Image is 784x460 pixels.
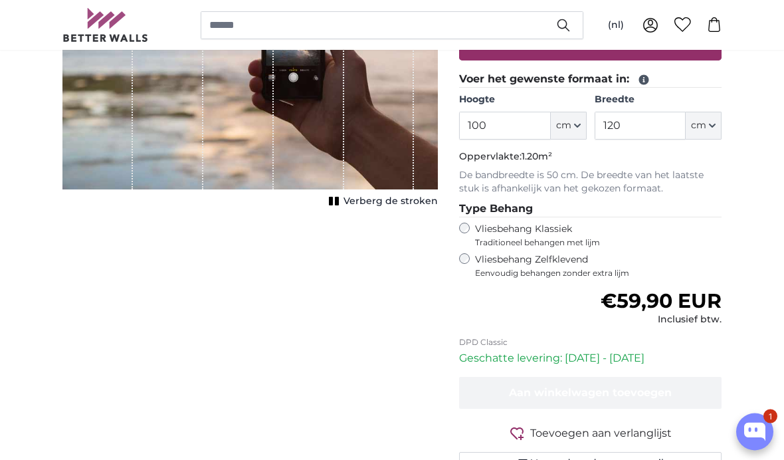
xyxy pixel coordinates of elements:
[475,254,722,279] label: Vliesbehang Zelfklevend
[551,112,587,140] button: cm
[475,238,697,249] span: Traditioneel behangen met lijm
[459,72,722,88] legend: Voer het gewenste formaat in:
[763,409,777,423] div: 1
[530,426,672,442] span: Toevoegen aan verlanglijst
[343,195,438,209] span: Verberg de stroken
[325,193,438,211] button: Verberg de stroken
[509,387,672,400] span: Aan winkelwagen toevoegen
[475,223,697,249] label: Vliesbehang Klassiek
[459,378,722,409] button: Aan winkelwagen toevoegen
[459,338,722,348] p: DPD Classic
[686,112,722,140] button: cm
[459,351,722,367] p: Geschatte levering: [DATE] - [DATE]
[459,170,722,196] p: De bandbreedte is 50 cm. De breedte van het laatste stuk is afhankelijk van het gekozen formaat.
[459,201,722,218] legend: Type Behang
[601,314,722,327] div: Inclusief btw.
[459,94,586,107] label: Hoogte
[736,413,773,451] button: Open chatbox
[522,151,552,163] span: 1.20m²
[459,151,722,164] p: Oppervlakte:
[595,94,722,107] label: Breedte
[601,289,722,314] span: €59,90 EUR
[556,120,571,133] span: cm
[62,8,149,42] img: Betterwalls
[475,269,722,279] span: Eenvoudig behangen zonder extra lijm
[459,425,722,442] button: Toevoegen aan verlanglijst
[691,120,706,133] span: cm
[597,13,635,37] button: (nl)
